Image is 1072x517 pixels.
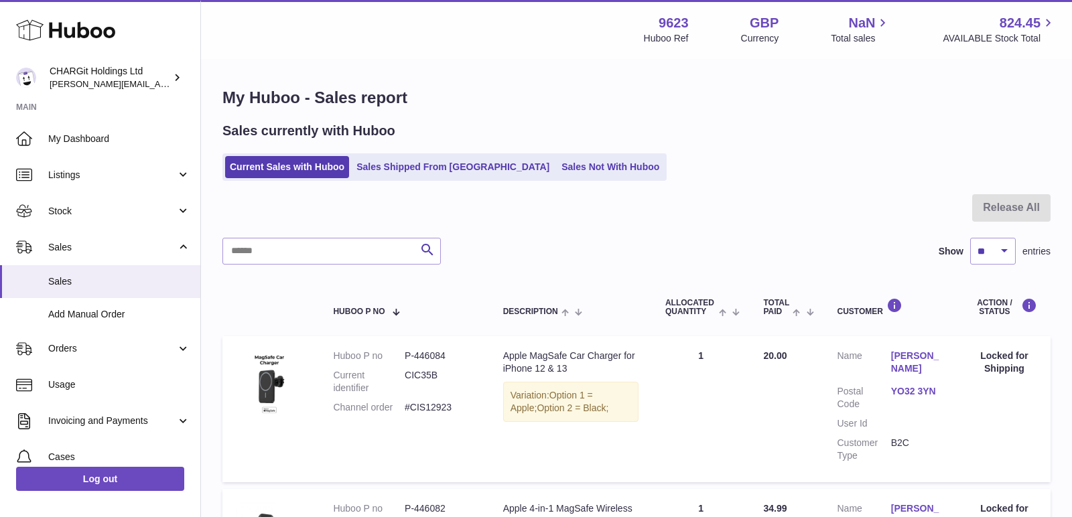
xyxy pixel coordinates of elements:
span: NaN [848,14,875,32]
dt: Channel order [333,401,405,414]
div: Huboo Ref [644,32,689,45]
span: Listings [48,169,176,181]
span: Cases [48,451,190,463]
span: Orders [48,342,176,355]
div: Locked for Shipping [972,350,1037,375]
span: ALLOCATED Quantity [665,299,716,316]
strong: GBP [750,14,779,32]
dt: Huboo P no [333,502,405,515]
div: CHARGit Holdings Ltd [50,65,170,90]
a: Sales Shipped From [GEOGRAPHIC_DATA] [352,156,554,178]
span: Usage [48,378,190,391]
span: 824.45 [1000,14,1041,32]
div: Apple MagSafe Car Charger for iPhone 12 & 13 [503,350,639,375]
strong: 9623 [659,14,689,32]
dt: User Id [837,417,891,430]
dd: B2C [891,437,945,462]
div: Action / Status [972,298,1037,316]
a: YO32 3YN [891,385,945,398]
img: francesca@chargit.co.uk [16,68,36,88]
dd: CIC35B [405,369,476,394]
a: Current Sales with Huboo [225,156,349,178]
a: 824.45 AVAILABLE Stock Total [943,14,1056,45]
a: Sales Not With Huboo [557,156,664,178]
dt: Customer Type [837,437,891,462]
span: Option 2 = Black; [537,402,608,413]
h2: Sales currently with Huboo [222,122,395,140]
a: [PERSON_NAME] [891,350,945,375]
div: Currency [741,32,779,45]
span: Invoicing and Payments [48,415,176,427]
span: Description [503,307,558,316]
dt: Name [837,350,891,378]
dt: Current identifier [333,369,405,394]
dd: P-446084 [405,350,476,362]
h1: My Huboo - Sales report [222,87,1051,108]
td: 1 [652,336,750,482]
span: Stock [48,205,176,218]
dt: Postal Code [837,385,891,411]
span: Huboo P no [333,307,385,316]
img: CHARGit-CIC35-1.jpg [236,350,303,417]
label: Show [939,245,963,258]
div: Customer [837,298,945,316]
span: My Dashboard [48,133,190,145]
span: AVAILABLE Stock Total [943,32,1056,45]
span: Sales [48,275,190,288]
span: Total sales [831,32,890,45]
span: Add Manual Order [48,308,190,321]
span: Option 1 = Apple; [511,390,593,413]
dd: #CIS12923 [405,401,476,414]
span: 34.99 [763,503,787,514]
span: 20.00 [763,350,787,361]
span: Total paid [763,299,789,316]
a: Log out [16,467,184,491]
span: entries [1022,245,1051,258]
dt: Huboo P no [333,350,405,362]
dd: P-446082 [405,502,476,515]
div: Variation: [503,382,639,422]
span: Sales [48,241,176,254]
a: NaN Total sales [831,14,890,45]
span: [PERSON_NAME][EMAIL_ADDRESS][DOMAIN_NAME] [50,78,269,89]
